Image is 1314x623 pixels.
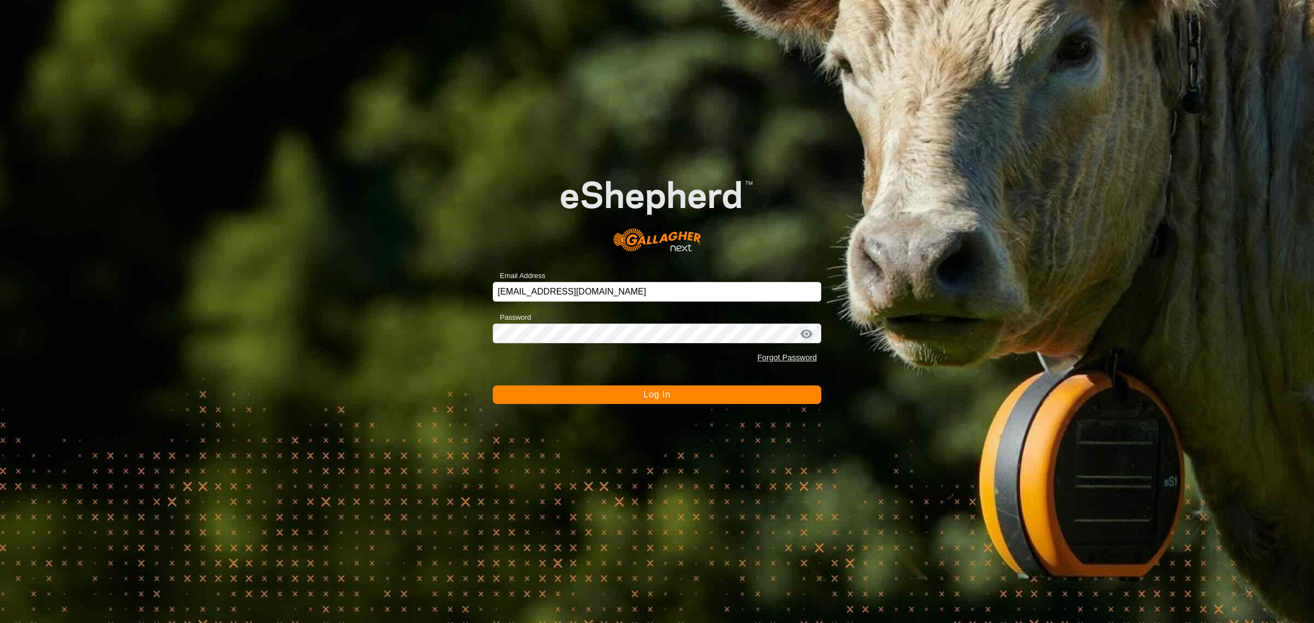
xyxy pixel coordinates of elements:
button: Log In [493,385,821,404]
img: E-shepherd Logo [526,153,788,266]
label: Email Address [493,270,545,281]
label: Password [493,312,531,323]
span: Log In [643,390,670,399]
a: Forgot Password [757,353,817,362]
input: Email Address [493,282,821,302]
